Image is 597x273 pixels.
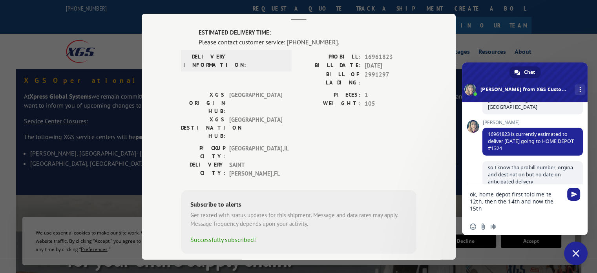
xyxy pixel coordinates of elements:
[299,61,361,70] label: BILL DATE:
[190,235,407,244] div: Successfully subscribed!
[470,224,476,230] span: Insert an emoji
[480,224,486,230] span: Send a file
[365,90,416,99] span: 1
[181,144,225,160] label: PICKUP CITY:
[509,66,540,78] a: Chat
[365,61,416,70] span: [DATE]
[229,144,282,160] span: [GEOGRAPHIC_DATA] , IL
[299,99,361,108] label: WEIGHT:
[299,52,361,61] label: PROBILL:
[199,37,416,46] div: Please contact customer service: [PHONE_NUMBER].
[490,224,497,230] span: Audio message
[190,199,407,211] div: Subscribe to alerts
[299,90,361,99] label: PIECES:
[181,115,225,140] label: XGS DESTINATION HUB:
[365,99,416,108] span: 105
[524,66,535,78] span: Chat
[365,70,416,86] span: 2991297
[488,164,573,185] span: so I know tha probill number, orgina and destination but no date on anticipated delivery
[299,70,361,86] label: BILL OF LADING:
[470,184,564,218] textarea: Compose your message...
[567,188,580,201] span: Send
[229,115,282,140] span: [GEOGRAPHIC_DATA]
[199,28,416,37] label: ESTIMATED DELIVERY TIME:
[365,52,416,61] span: 16961823
[564,242,588,265] a: Close chat
[181,160,225,178] label: DELIVERY CITY:
[482,120,583,125] span: [PERSON_NAME]
[229,160,282,178] span: SAINT [PERSON_NAME] , FL
[229,90,282,115] span: [GEOGRAPHIC_DATA]
[181,90,225,115] label: XGS ORIGIN HUB:
[488,131,574,152] span: 16961823 is currently estimated to deliver [DATE] going to HOME DEPOT #1324
[190,211,407,228] div: Get texted with status updates for this shipment. Message and data rates may apply. Message frequ...
[183,52,228,69] label: DELIVERY INFORMATION:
